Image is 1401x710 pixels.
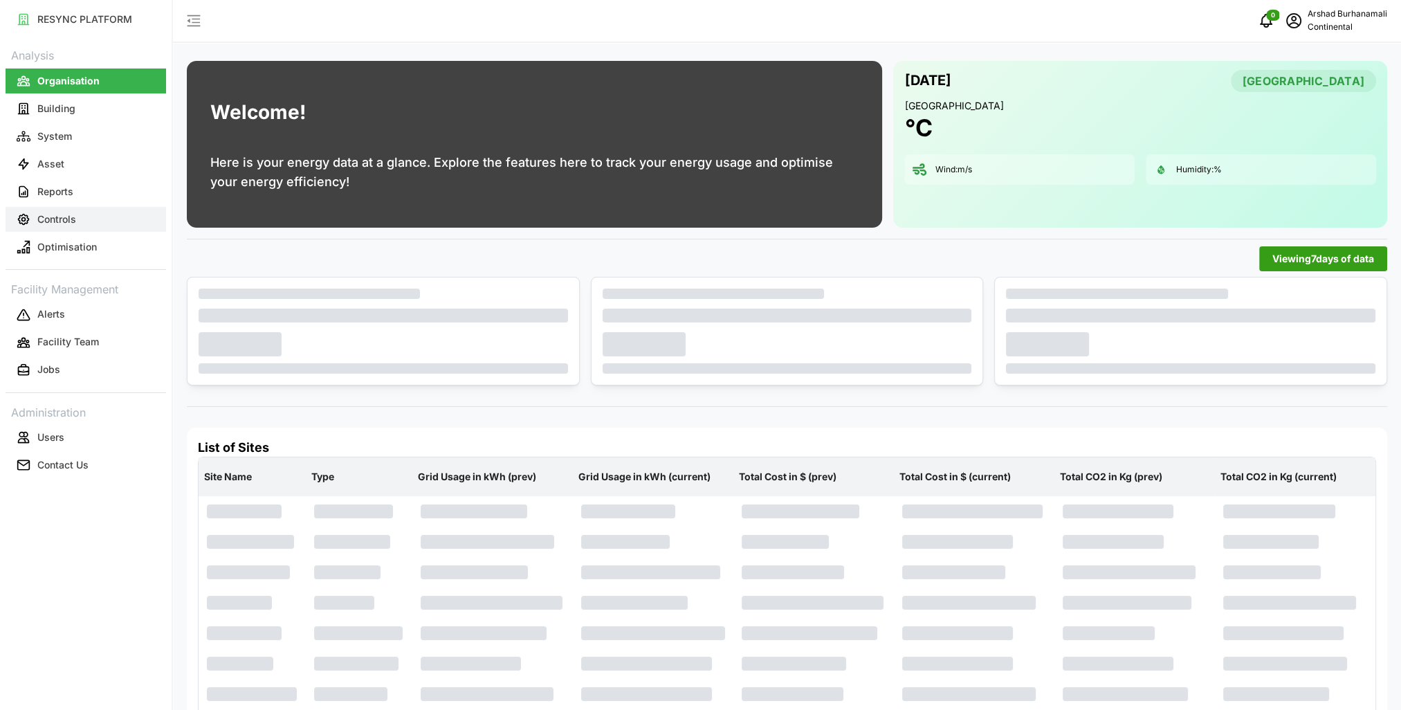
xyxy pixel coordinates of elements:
button: schedule [1280,7,1308,35]
a: Alerts [6,301,166,329]
p: Total Cost in $ (prev) [736,459,891,495]
button: Controls [6,207,166,232]
p: Total CO2 in Kg (prev) [1057,459,1212,495]
button: Facility Team [6,330,166,355]
p: Here is your energy data at a glance. Explore the features here to track your energy usage and op... [210,153,859,192]
button: Reports [6,179,166,204]
button: Asset [6,152,166,176]
p: Alerts [37,307,65,321]
p: Total CO2 in Kg (current) [1218,459,1373,495]
h1: °C [904,113,932,143]
a: Contact Us [6,451,166,479]
p: Reports [37,185,73,199]
p: Organisation [37,74,100,88]
p: Administration [6,401,166,421]
p: Total Cost in $ (current) [897,459,1052,495]
p: Controls [37,212,76,226]
button: Jobs [6,358,166,383]
button: Building [6,96,166,121]
button: Users [6,425,166,450]
button: Viewing7days of data [1259,246,1387,271]
p: Grid Usage in kWh (prev) [415,459,570,495]
a: Asset [6,150,166,178]
p: Jobs [37,363,60,376]
button: Contact Us [6,453,166,477]
a: RESYNC PLATFORM [6,6,166,33]
p: System [37,129,72,143]
span: Viewing 7 days of data [1272,247,1374,271]
p: Type [309,459,410,495]
button: notifications [1252,7,1280,35]
p: Facility Team [37,335,99,349]
p: Asset [37,157,64,171]
a: Jobs [6,356,166,384]
p: RESYNC PLATFORM [37,12,132,26]
p: Site Name [201,459,303,495]
a: Optimisation [6,233,166,261]
p: Humidity: % [1176,164,1222,176]
button: Alerts [6,302,166,327]
a: System [6,122,166,150]
span: 0 [1271,10,1275,20]
a: Organisation [6,67,166,95]
a: Reports [6,178,166,206]
p: Arshad Burhanamali [1308,8,1387,21]
p: [DATE] [904,69,951,92]
button: RESYNC PLATFORM [6,7,166,32]
button: System [6,124,166,149]
p: Continental [1308,21,1387,34]
p: Grid Usage in kWh (current) [576,459,731,495]
button: Organisation [6,69,166,93]
p: [GEOGRAPHIC_DATA] [904,99,1376,113]
h4: List of Sites [198,439,1376,457]
a: Facility Team [6,329,166,356]
p: Wind: m/s [935,164,971,176]
a: Building [6,95,166,122]
p: Building [37,102,75,116]
span: [GEOGRAPHIC_DATA] [1243,71,1364,91]
a: Users [6,424,166,451]
button: Optimisation [6,235,166,260]
p: Optimisation [37,240,97,254]
p: Users [37,430,64,444]
p: Contact Us [37,458,89,472]
p: Analysis [6,44,166,64]
h1: Welcome! [210,98,306,127]
a: Controls [6,206,166,233]
p: Facility Management [6,278,166,298]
